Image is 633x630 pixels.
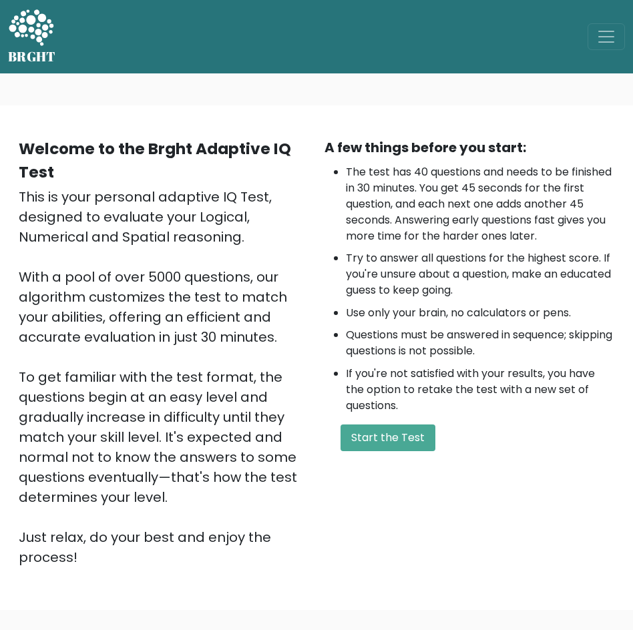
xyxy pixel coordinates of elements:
[346,327,614,359] li: Questions must be answered in sequence; skipping questions is not possible.
[588,23,625,50] button: Toggle navigation
[8,49,56,65] h5: BRGHT
[346,305,614,321] li: Use only your brain, no calculators or pens.
[346,164,614,244] li: The test has 40 questions and needs to be finished in 30 minutes. You get 45 seconds for the firs...
[8,5,56,68] a: BRGHT
[346,366,614,414] li: If you're not satisfied with your results, you have the option to retake the test with a new set ...
[19,187,308,567] div: This is your personal adaptive IQ Test, designed to evaluate your Logical, Numerical and Spatial ...
[19,138,291,183] b: Welcome to the Brght Adaptive IQ Test
[341,424,435,451] button: Start the Test
[325,137,614,157] div: A few things before you start:
[346,250,614,298] li: Try to answer all questions for the highest score. If you're unsure about a question, make an edu...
